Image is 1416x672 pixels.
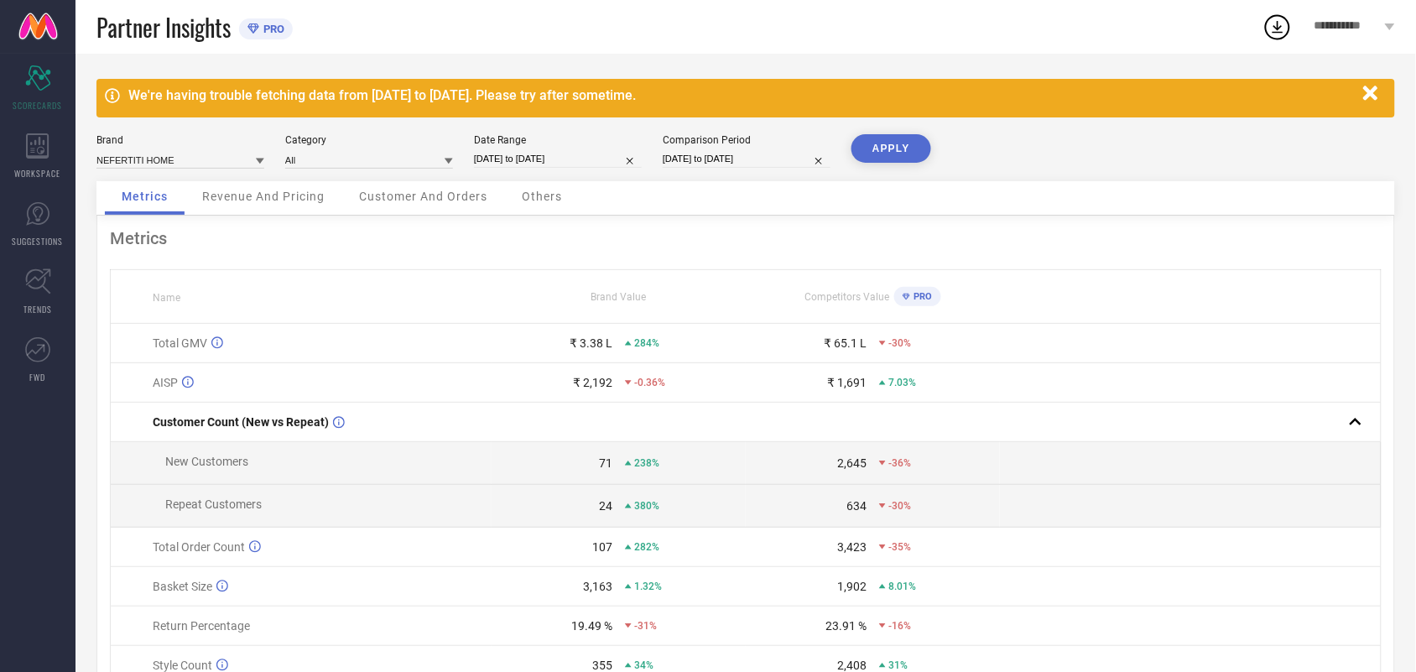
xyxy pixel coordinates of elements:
span: -0.36% [634,377,665,388]
span: TRENDS [23,303,52,315]
span: 31% [888,659,908,671]
span: 284% [634,337,659,349]
span: PRO [910,291,933,302]
div: ₹ 3.38 L [570,336,612,350]
div: 3,423 [837,540,867,554]
span: SUGGESTIONS [13,235,64,247]
div: 71 [599,456,612,470]
span: 238% [634,457,659,469]
span: 34% [634,659,653,671]
span: Return Percentage [153,619,250,633]
span: 7.03% [888,377,916,388]
input: Select comparison period [663,150,830,168]
div: ₹ 65.1 L [824,336,867,350]
span: Customer And Orders [359,190,487,203]
div: Date Range [474,134,642,146]
span: 1.32% [634,581,662,592]
span: 282% [634,541,659,553]
span: 380% [634,500,659,512]
span: Competitors Value [805,291,890,303]
span: -31% [634,620,657,632]
span: -36% [888,457,911,469]
span: Style Count [153,659,212,672]
span: SCORECARDS [13,99,63,112]
span: Brand Value [591,291,647,303]
span: New Customers [165,455,248,468]
div: 3,163 [583,580,612,593]
div: Open download list [1262,12,1293,42]
span: Total GMV [153,336,207,350]
div: 107 [592,540,612,554]
span: Others [522,190,562,203]
span: FWD [30,371,46,383]
span: -30% [888,500,911,512]
span: 8.01% [888,581,916,592]
div: Brand [96,134,264,146]
span: WORKSPACE [15,167,61,180]
span: Partner Insights [96,10,231,44]
div: 2,645 [837,456,867,470]
div: 355 [592,659,612,672]
span: Basket Size [153,580,212,593]
div: 23.91 % [825,619,867,633]
span: Total Order Count [153,540,245,554]
span: PRO [259,23,284,35]
div: 634 [846,499,867,513]
div: 1,902 [837,580,867,593]
div: Comparison Period [663,134,830,146]
div: 24 [599,499,612,513]
div: We're having trouble fetching data from [DATE] to [DATE]. Please try after sometime. [128,87,1355,103]
div: 2,408 [837,659,867,672]
input: Select date range [474,150,642,168]
span: -30% [888,337,911,349]
div: ₹ 1,691 [827,376,867,389]
div: Category [285,134,453,146]
div: ₹ 2,192 [573,376,612,389]
span: -35% [888,541,911,553]
span: Customer Count (New vs Repeat) [153,415,329,429]
span: Name [153,292,180,304]
div: 19.49 % [571,619,612,633]
span: -16% [888,620,911,632]
button: APPLY [851,134,931,163]
div: Metrics [110,228,1382,248]
span: Revenue And Pricing [202,190,325,203]
span: Metrics [122,190,168,203]
span: Repeat Customers [165,497,262,511]
span: AISP [153,376,178,389]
